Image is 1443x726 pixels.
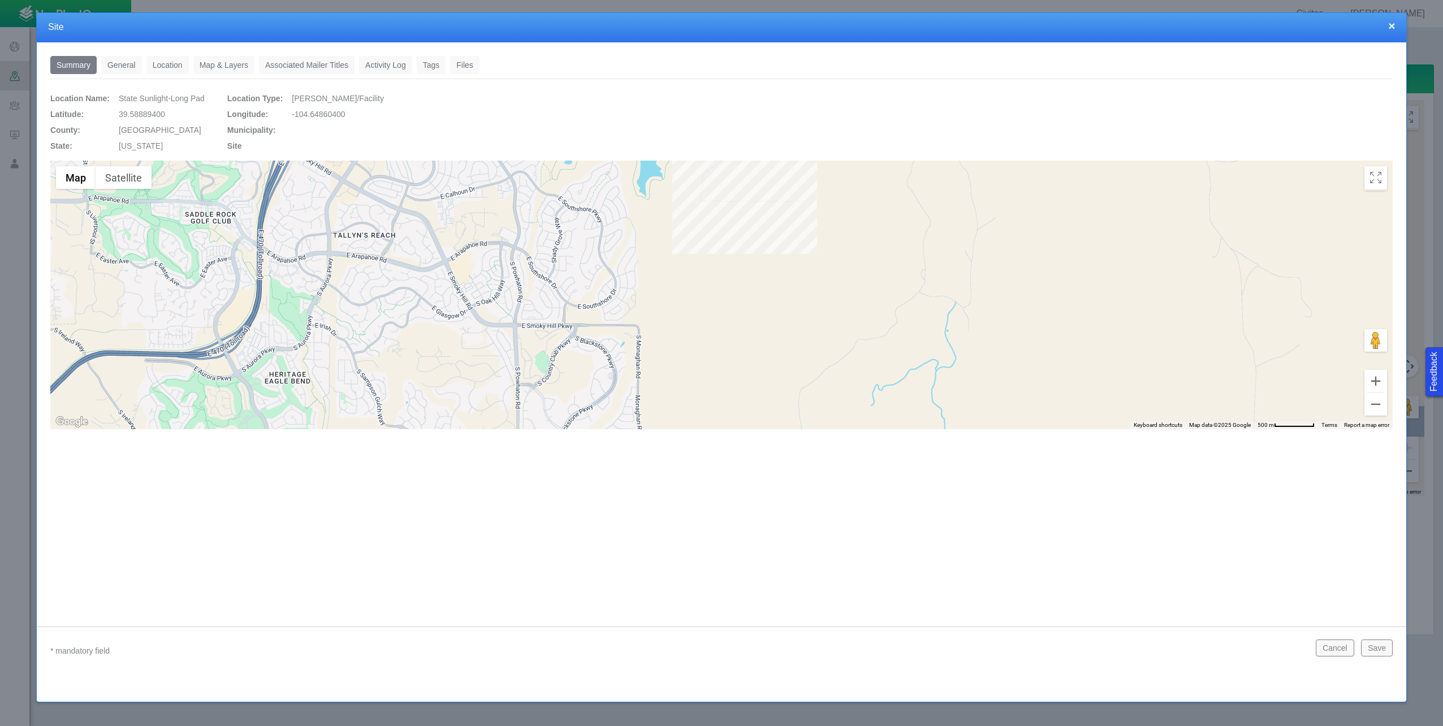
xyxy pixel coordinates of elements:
span: Latitude: [50,110,84,119]
span: State Sunlight-Long Pad [119,94,205,103]
h4: Site [48,21,1395,33]
span: Site [227,141,242,150]
span: 39.58889400 [119,110,165,119]
button: Toggle Fullscreen in browser window [1364,166,1387,189]
button: Zoom out [1364,393,1387,416]
span: State: [50,141,72,150]
button: Map Scale: 500 m per 68 pixels [1254,421,1318,429]
span: Location Type: [227,94,283,103]
span: [PERSON_NAME]/Facility [292,94,384,103]
span: [GEOGRAPHIC_DATA] [119,126,201,135]
a: Report a map error [1344,422,1389,428]
span: [US_STATE] [119,141,163,150]
button: Show street map [56,166,96,189]
a: Files [450,56,479,74]
button: Keyboard shortcuts [1134,421,1182,429]
button: Drag Pegman onto the map to open Street View [1364,329,1387,352]
a: Summary [50,56,97,74]
button: Show satellite imagery [96,166,152,189]
a: General [101,56,142,74]
p: * mandatory field [50,644,1307,658]
span: Map data ©2025 Google [1189,422,1251,428]
button: Save [1361,639,1393,656]
button: Zoom in [1364,370,1387,392]
img: Google [53,414,90,429]
span: -104.64860400 [292,110,345,119]
a: Activity Log [359,56,412,74]
button: close [1388,20,1395,32]
span: Longitude: [227,110,268,119]
a: Terms (opens in new tab) [1321,422,1337,428]
a: Map & Layers [193,56,254,74]
span: 500 m [1258,422,1274,428]
span: County: [50,126,80,135]
a: Tags [417,56,446,74]
a: Open this area in Google Maps (opens a new window) [53,414,90,429]
a: Location [146,56,189,74]
a: Associated Mailer Titles [259,56,355,74]
button: Cancel [1316,639,1354,656]
span: Municipality: [227,126,276,135]
span: Location Name: [50,94,110,103]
